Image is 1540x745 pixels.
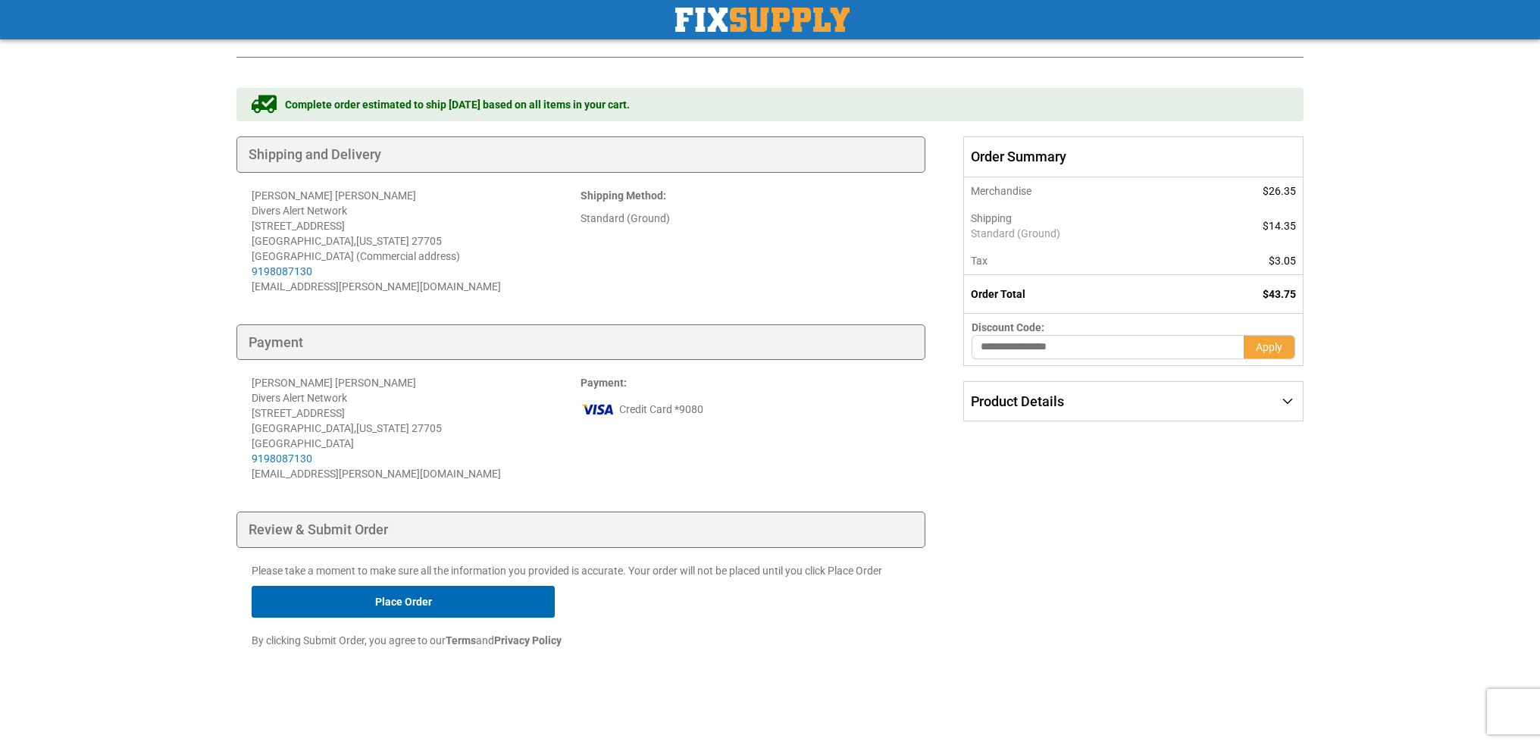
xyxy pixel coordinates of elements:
[252,586,555,618] button: Place Order
[581,377,624,389] span: Payment
[252,633,910,648] p: By clicking Submit Order, you agree to our and
[252,452,312,465] a: 9198087130
[581,211,909,226] div: Standard (Ground)
[971,226,1188,241] span: Standard (Ground)
[252,563,910,578] p: Please take a moment to make sure all the information you provided is accurate. Your order will n...
[356,422,409,434] span: [US_STATE]
[581,189,666,202] strong: :
[1263,185,1296,197] span: $26.35
[1269,255,1296,267] span: $3.05
[581,189,663,202] span: Shipping Method
[675,8,850,32] a: store logo
[581,398,615,421] img: vi.png
[971,212,1012,224] span: Shipping
[971,288,1025,300] strong: Order Total
[236,8,1304,42] h1: Check Out
[285,97,630,112] span: Complete order estimated to ship [DATE] based on all items in your cart.
[675,8,850,32] img: Fix Industrial Supply
[252,375,581,466] div: [PERSON_NAME] [PERSON_NAME] Divers Alert Network [STREET_ADDRESS] [GEOGRAPHIC_DATA] , 27705 [GEOG...
[252,468,501,480] span: [EMAIL_ADDRESS][PERSON_NAME][DOMAIN_NAME]
[972,321,1044,333] span: Discount Code:
[963,177,1196,205] th: Merchandise
[252,188,581,294] address: [PERSON_NAME] [PERSON_NAME] Divers Alert Network [STREET_ADDRESS] [GEOGRAPHIC_DATA] , 27705 [GEOG...
[581,377,627,389] strong: :
[236,324,925,361] div: Payment
[963,136,1304,177] span: Order Summary
[963,247,1196,275] th: Tax
[236,136,925,173] div: Shipping and Delivery
[1263,220,1296,232] span: $14.35
[1263,288,1296,300] span: $43.75
[356,235,409,247] span: [US_STATE]
[1256,341,1282,353] span: Apply
[1244,335,1295,359] button: Apply
[252,265,312,277] a: 9198087130
[971,393,1064,409] span: Product Details
[494,634,562,646] strong: Privacy Policy
[236,512,925,548] div: Review & Submit Order
[581,398,909,421] div: Credit Card *9080
[446,634,476,646] strong: Terms
[252,280,501,293] span: [EMAIL_ADDRESS][PERSON_NAME][DOMAIN_NAME]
